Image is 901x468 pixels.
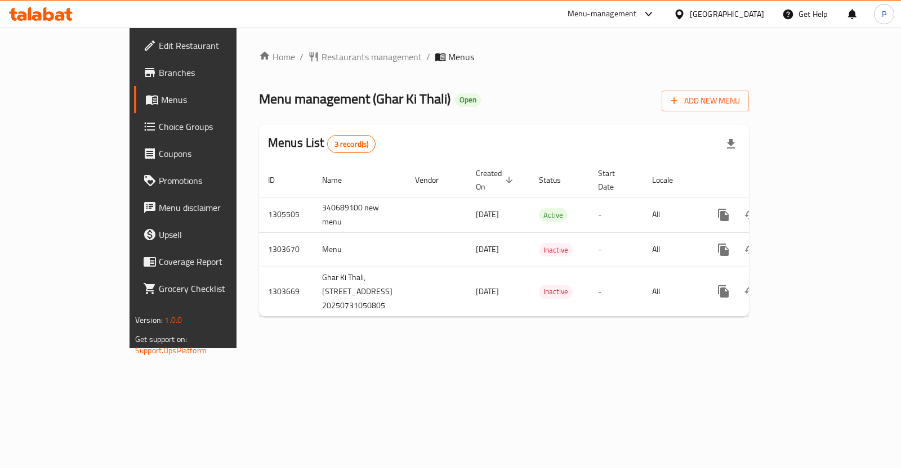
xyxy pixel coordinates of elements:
[313,232,406,267] td: Menu
[134,113,280,140] a: Choice Groups
[415,173,453,187] span: Vendor
[882,8,886,20] span: P
[134,221,280,248] a: Upsell
[159,282,271,295] span: Grocery Checklist
[259,267,313,316] td: 1303669
[539,173,576,187] span: Status
[313,267,406,316] td: Ghar Ki Thali, [STREET_ADDRESS] 20250731050805
[134,86,280,113] a: Menus
[135,332,187,346] span: Get support on:
[159,39,271,52] span: Edit Restaurant
[308,50,422,64] a: Restaurants management
[448,50,474,64] span: Menus
[539,243,573,256] div: Inactive
[259,197,313,232] td: 1305505
[134,275,280,302] a: Grocery Checklist
[701,163,827,197] th: Actions
[737,201,764,228] button: Change Status
[159,255,271,268] span: Coverage Report
[322,50,422,64] span: Restaurants management
[268,173,289,187] span: ID
[539,285,573,298] span: Inactive
[159,174,271,187] span: Promotions
[134,140,280,167] a: Coupons
[476,166,516,193] span: Created On
[662,91,749,111] button: Add New Menu
[710,278,737,305] button: more
[568,7,637,21] div: Menu-management
[313,197,406,232] td: 340689100 new menu
[426,50,430,64] li: /
[539,209,568,222] span: Active
[268,134,376,153] h2: Menus List
[328,139,376,150] span: 3 record(s)
[259,232,313,267] td: 1303670
[671,94,740,108] span: Add New Menu
[710,236,737,263] button: more
[159,147,271,160] span: Coupons
[159,120,271,133] span: Choice Groups
[598,166,630,193] span: Start Date
[652,173,688,187] span: Locale
[476,207,499,222] span: [DATE]
[455,95,481,105] span: Open
[643,197,701,232] td: All
[259,86,450,111] span: Menu management ( Ghar Ki Thali )
[161,93,271,106] span: Menus
[643,267,701,316] td: All
[259,50,749,64] nav: breadcrumb
[455,93,481,107] div: Open
[134,59,280,86] a: Branches
[643,232,701,267] td: All
[135,343,207,358] a: Support.OpsPlatform
[710,201,737,228] button: more
[259,163,827,317] table: enhanced table
[539,208,568,222] div: Active
[322,173,356,187] span: Name
[134,194,280,221] a: Menu disclaimer
[690,8,764,20] div: [GEOGRAPHIC_DATA]
[539,285,573,299] div: Inactive
[134,248,280,275] a: Coverage Report
[717,130,744,157] div: Export file
[135,313,163,327] span: Version:
[589,197,643,232] td: -
[159,201,271,214] span: Menu disclaimer
[539,244,573,256] span: Inactive
[134,32,280,59] a: Edit Restaurant
[589,232,643,267] td: -
[300,50,304,64] li: /
[159,66,271,79] span: Branches
[159,228,271,241] span: Upsell
[134,167,280,194] a: Promotions
[589,267,643,316] td: -
[737,236,764,263] button: Change Status
[476,242,499,256] span: [DATE]
[164,313,182,327] span: 1.0.0
[737,278,764,305] button: Change Status
[476,284,499,299] span: [DATE]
